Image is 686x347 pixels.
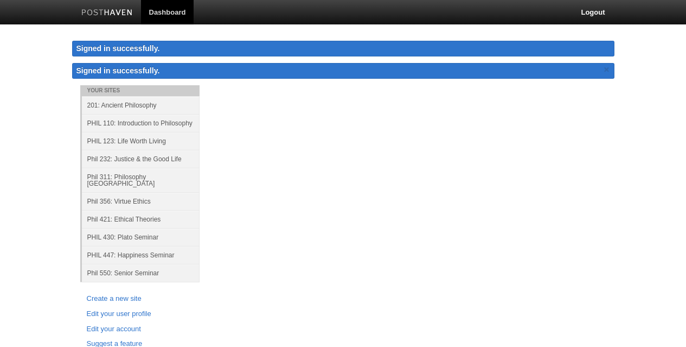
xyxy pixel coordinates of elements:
a: Phil 550: Senior Seminar [82,264,200,282]
a: Phil 232: Justice & the Good Life [82,150,200,168]
a: PHIL 447: Happiness Seminar [82,246,200,264]
a: 201: Ancient Philosophy [82,96,200,114]
a: PHIL 123: Life Worth Living [82,132,200,150]
img: Posthaven-bar [81,9,133,17]
div: Signed in successfully. [72,41,614,56]
a: PHIL 110: Introduction to Philosophy [82,114,200,132]
a: PHIL 430: Plato Seminar [82,228,200,246]
a: × [602,63,612,77]
a: Edit your account [87,324,193,335]
li: Your Sites [80,85,200,96]
span: Signed in successfully. [76,66,160,75]
a: Edit your user profile [87,308,193,320]
a: Phil 311: Philosophy [GEOGRAPHIC_DATA] [82,168,200,192]
a: Create a new site [87,293,193,305]
a: Phil 421: Ethical Theories [82,210,200,228]
a: Phil 356: Virtue Ethics [82,192,200,210]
